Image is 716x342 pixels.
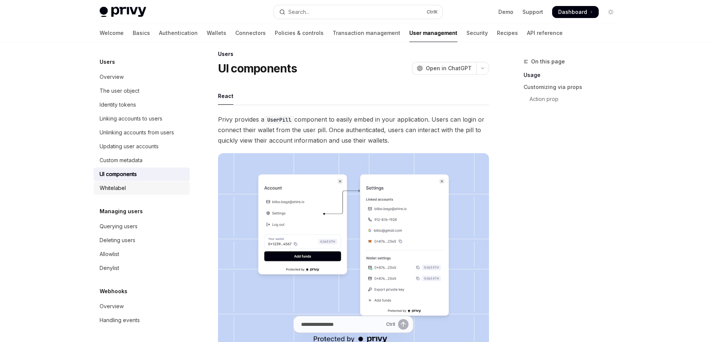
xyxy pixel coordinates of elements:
a: Security [466,24,488,42]
h5: Users [100,57,115,66]
span: Open in ChatGPT [426,65,472,72]
a: API reference [527,24,563,42]
div: The user object [100,86,139,95]
div: Querying users [100,222,138,231]
span: Dashboard [558,8,587,16]
img: light logo [100,7,146,17]
a: Allowlist [94,247,190,261]
span: On this page [531,57,565,66]
a: Updating user accounts [94,140,190,153]
a: Basics [133,24,150,42]
button: Send message [398,319,409,330]
a: Identity tokens [94,98,190,111]
a: Customizing via props [524,81,623,93]
div: Whitelabel [100,184,126,193]
div: Identity tokens [100,100,136,109]
div: Linking accounts to users [100,114,162,123]
button: Open in ChatGPT [412,62,476,75]
a: Handling events [94,313,190,327]
div: Handling events [100,316,140,325]
a: Authentication [159,24,198,42]
a: Wallets [207,24,226,42]
div: Custom metadata [100,156,142,165]
a: Transaction management [333,24,400,42]
a: Support [522,8,543,16]
div: React [218,87,233,105]
div: Unlinking accounts from users [100,128,174,137]
div: Users [218,50,489,58]
div: Overview [100,302,124,311]
a: Querying users [94,220,190,233]
a: Connectors [235,24,266,42]
h1: UI components [218,62,297,75]
span: Privy provides a component to easily embed in your application. Users can login or connect their ... [218,114,489,146]
h5: Webhooks [100,287,127,296]
div: Search... [288,8,309,17]
div: Allowlist [100,250,119,259]
a: Usage [524,69,623,81]
a: Linking accounts to users [94,112,190,125]
div: Overview [100,72,124,81]
a: The user object [94,84,190,98]
a: Action prop [524,93,623,105]
a: Whitelabel [94,181,190,195]
a: User management [409,24,457,42]
h5: Managing users [100,207,143,216]
div: Denylist [100,264,119,273]
a: UI components [94,167,190,181]
a: Custom metadata [94,154,190,167]
span: Ctrl K [427,9,438,15]
a: Policies & controls [275,24,324,42]
a: Demo [498,8,513,16]
div: UI components [100,170,137,179]
a: Denylist [94,261,190,275]
code: UserPill [264,116,294,124]
div: Updating user accounts [100,142,159,151]
a: Recipes [497,24,518,42]
a: Overview [94,70,190,84]
input: Ask a question... [301,316,383,333]
button: Toggle dark mode [605,6,617,18]
a: Welcome [100,24,124,42]
a: Overview [94,300,190,313]
div: Deleting users [100,236,135,245]
a: Unlinking accounts from users [94,126,190,139]
a: Deleting users [94,234,190,247]
button: Open search [274,5,442,19]
a: Dashboard [552,6,599,18]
